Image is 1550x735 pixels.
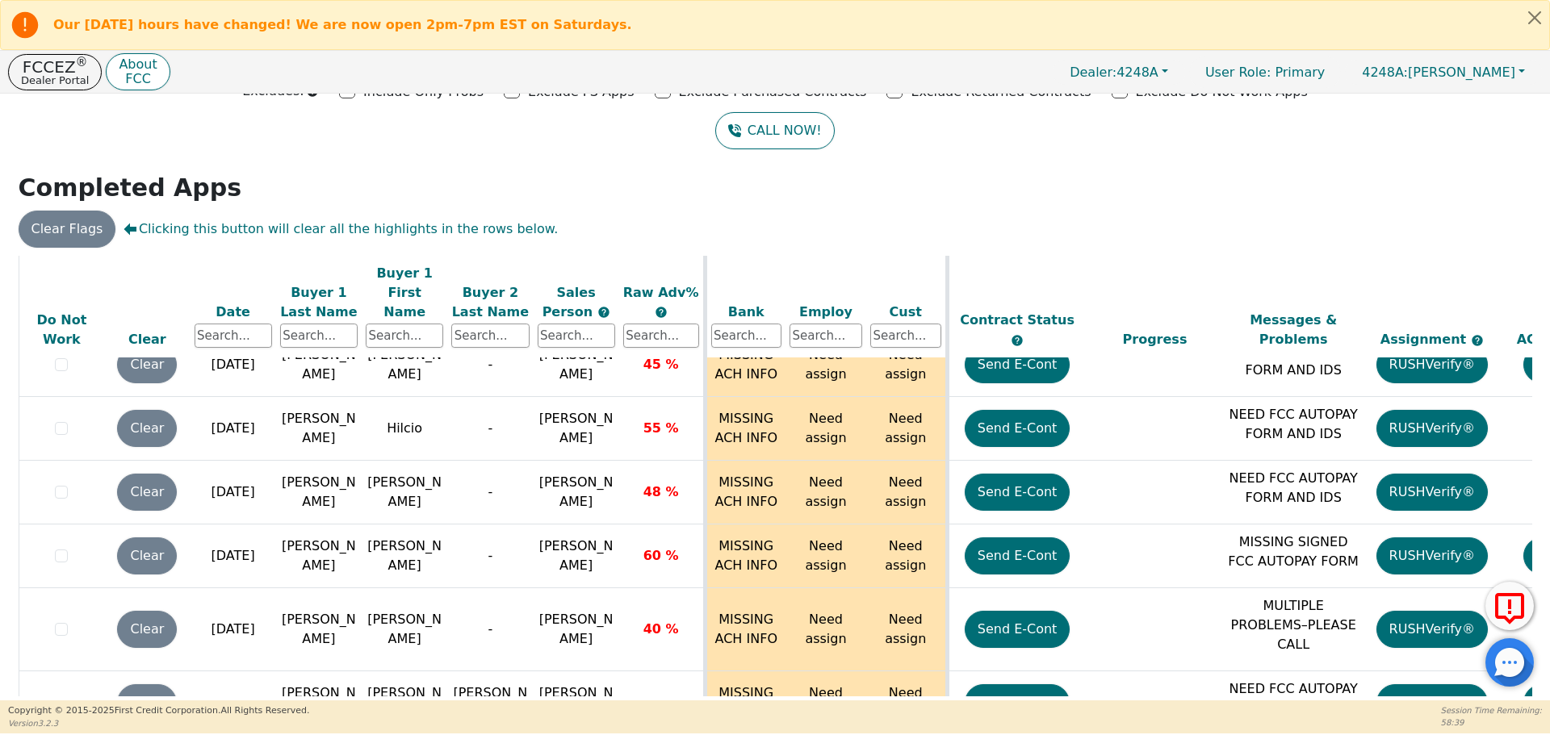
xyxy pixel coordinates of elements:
[785,588,866,671] td: Need assign
[119,73,157,86] p: FCC
[362,671,447,735] td: [PERSON_NAME]
[866,461,947,524] td: Need assign
[276,524,362,588] td: [PERSON_NAME]
[1345,60,1542,85] button: 4248A:[PERSON_NAME]
[965,346,1070,383] button: Send E-Cont
[191,671,276,735] td: [DATE]
[76,55,88,69] sup: ®
[447,333,533,397] td: -
[785,397,866,461] td: Need assign
[643,548,679,563] span: 60 %
[280,324,358,348] input: Search...
[790,302,862,321] div: Employ
[8,704,309,718] p: Copyright © 2015- 2025 First Credit Corporation.
[705,588,785,671] td: MISSING ACH INFO
[1520,1,1549,34] button: Close alert
[1053,60,1185,85] button: Dealer:4248A
[538,324,615,348] input: Search...
[539,474,614,509] span: [PERSON_NAME]
[643,621,679,637] span: 40 %
[8,717,309,729] p: Version 3.2.3
[117,611,177,648] button: Clear
[366,324,443,348] input: Search...
[106,53,170,91] button: AboutFCC
[1228,469,1359,507] p: NEED FCC AUTOPAY FORM AND IDS
[276,588,362,671] td: [PERSON_NAME]
[362,333,447,397] td: [PERSON_NAME]
[705,397,785,461] td: MISSING ACH INFO
[276,397,362,461] td: [PERSON_NAME]
[1485,582,1534,630] button: Report Error to FCC
[711,302,782,321] div: Bank
[643,484,679,499] span: 48 %
[866,333,947,397] td: Need assign
[276,333,362,397] td: [PERSON_NAME]
[1441,716,1542,729] p: 58:39
[715,112,834,149] button: CALL NOW!
[191,524,276,588] td: [DATE]
[23,311,101,349] div: Do Not Work
[705,671,785,735] td: MISSING ACH INFO
[366,263,443,321] div: Buyer 1 First Name
[1376,410,1488,447] button: RUSHVerify®
[1090,330,1221,349] div: Progress
[451,324,529,348] input: Search...
[790,324,862,348] input: Search...
[1228,679,1359,718] p: NEED FCC AUTOPAY FORM AND IDS
[1376,346,1488,383] button: RUSHVerify®
[1380,332,1471,347] span: Assignment
[220,705,309,716] span: All Rights Reserved.
[866,524,947,588] td: Need assign
[117,474,177,511] button: Clear
[866,397,947,461] td: Need assign
[1228,311,1359,349] div: Messages & Problems
[1376,474,1488,511] button: RUSHVerify®
[1189,56,1341,88] a: User Role: Primary
[117,537,177,574] button: Clear
[1362,65,1515,80] span: [PERSON_NAME]
[124,219,558,239] span: Clicking this button will clear all the highlights in the rows below.
[539,685,614,720] span: [PERSON_NAME]
[1070,65,1116,80] span: Dealer:
[8,54,102,90] button: FCCEZ®Dealer Portal
[1376,684,1488,721] button: RUSHVerify®
[119,58,157,71] p: About
[1376,537,1488,574] button: RUSHVerify®
[1228,596,1359,654] p: MULTIPLE PROBLEMS–PLEASE CALL
[362,461,447,524] td: [PERSON_NAME]
[447,397,533,461] td: -
[447,461,533,524] td: -
[1376,611,1488,648] button: RUSHVerify®
[362,524,447,588] td: [PERSON_NAME]
[965,474,1070,511] button: Send E-Cont
[191,588,276,671] td: [DATE]
[785,524,866,588] td: Need assign
[643,420,679,436] span: 55 %
[53,17,632,32] b: Our [DATE] hours have changed! We are now open 2pm-7pm EST on Saturdays.
[447,671,533,735] td: [PERSON_NAME]
[19,211,116,248] button: Clear Flags
[539,612,614,646] span: [PERSON_NAME]
[785,671,866,735] td: Need assign
[705,461,785,524] td: MISSING ACH INFO
[117,684,177,721] button: Clear
[866,588,947,671] td: Need assign
[542,284,597,319] span: Sales Person
[21,59,89,75] p: FCCEZ
[191,397,276,461] td: [DATE]
[711,324,782,348] input: Search...
[1228,341,1359,380] p: NEED FCC AUTOPAY FORM AND IDS
[451,282,529,321] div: Buyer 2 Last Name
[965,537,1070,574] button: Send E-Cont
[280,282,358,321] div: Buyer 1 Last Name
[19,173,242,202] strong: Completed Apps
[276,671,362,735] td: [PERSON_NAME]
[623,284,699,299] span: Raw Adv%
[191,333,276,397] td: [DATE]
[623,324,699,348] input: Search...
[785,333,866,397] td: Need assign
[195,302,272,321] div: Date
